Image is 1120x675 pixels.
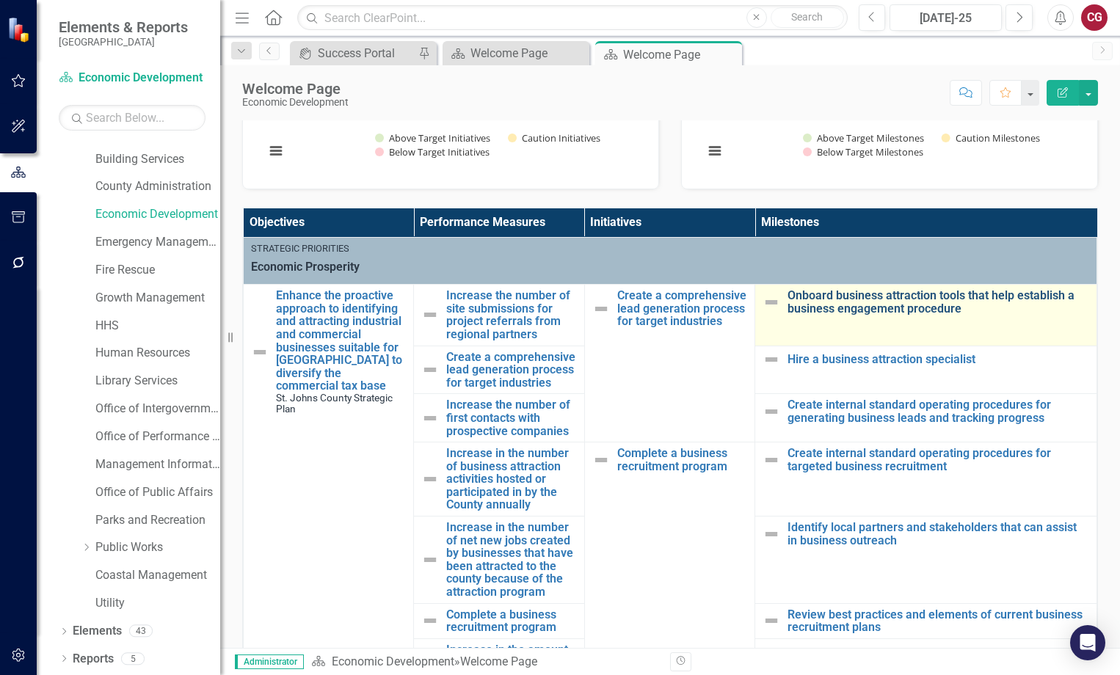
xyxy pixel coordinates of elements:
a: Coastal Management [95,567,220,584]
button: View chart menu, Chart [266,141,286,161]
a: Growth Management [95,290,220,307]
img: Not Defined [763,525,780,543]
td: Double-Click to Edit Right Click for Context Menu [755,346,1097,394]
img: Not Defined [592,451,610,469]
a: Welcome Page [446,44,586,62]
img: Not Defined [763,612,780,630]
td: Double-Click to Edit Right Click for Context Menu [755,394,1097,442]
a: Review best practices and elements of current business recruitment plans [788,608,1089,634]
img: Not Defined [763,451,780,469]
a: Economic Development [59,70,206,87]
a: Management Information Systems [95,456,220,473]
a: Fire Rescue [95,262,220,279]
a: Public Works [95,539,220,556]
div: Welcome Page [623,45,738,64]
div: Open Intercom Messenger [1070,625,1105,660]
a: Economic Development [332,654,454,668]
div: » [311,654,659,671]
td: Double-Click to Edit Right Click for Context Menu [414,394,584,442]
button: Show Below Target Milestones [803,145,924,158]
input: Search ClearPoint... [297,5,847,31]
td: Double-Click to Edit [244,238,1097,285]
span: Administrator [235,654,304,669]
div: Welcome Page [470,44,586,62]
a: Create internal standard operating procedures for targeted business recruitment [788,447,1089,472]
img: Not Defined [763,351,780,368]
div: Welcome Page [242,81,349,97]
a: Success Portal [294,44,415,62]
a: Office of Public Affairs [95,484,220,501]
div: 5 [121,652,145,665]
td: Double-Click to Edit Right Click for Context Menu [755,517,1097,604]
img: Not Defined [592,300,610,318]
a: Reports [73,651,114,668]
img: ClearPoint Strategy [7,17,33,43]
a: Elements [73,623,122,640]
td: Double-Click to Edit Right Click for Context Menu [755,603,1097,638]
a: Onboard business attraction tools that help establish a business engagement procedure [788,289,1089,315]
td: Double-Click to Edit Right Click for Context Menu [584,285,754,442]
td: Double-Click to Edit Right Click for Context Menu [414,517,584,604]
img: Not Defined [421,470,439,488]
button: Show Above Target Milestones [803,131,925,145]
span: Economic Prosperity [251,259,1089,276]
button: Show Below Target Initiatives [375,145,490,158]
a: Economic Development [95,206,220,223]
img: Not Defined [421,409,439,427]
img: Not Defined [251,343,269,361]
a: Hire a business attraction specialist [788,353,1089,366]
img: Not Defined [763,293,780,311]
img: Not Defined [421,551,439,569]
a: Parks and Recreation [95,512,220,529]
a: Identify local partners and stakeholders that can assist in business outreach [788,521,1089,547]
a: Office of Intergovernmental Affairs [95,401,220,417]
div: [DATE]-25 [895,10,997,27]
a: Increase the number of site submissions for project referrals from regional partners [446,289,576,340]
span: Elements & Reports [59,18,188,36]
a: Complete a business recruitment program [617,447,747,472]
div: 43 [129,625,153,638]
a: County Administration [95,178,220,195]
td: Double-Click to Edit Right Click for Context Menu [755,285,1097,346]
button: Show Above Target Initiatives [375,131,491,145]
a: Create internal standard operating procedures for generating business leads and tracking progress [788,398,1089,424]
a: Increase the number of first contacts with prospective companies [446,398,576,437]
a: Utility [95,595,220,612]
div: Welcome Page [460,654,537,668]
td: Double-Click to Edit Right Click for Context Menu [414,603,584,638]
small: [GEOGRAPHIC_DATA] [59,36,188,48]
img: Not Defined [763,403,780,420]
a: Complete a business recruitment program [446,608,576,634]
a: Enhance the proactive approach to identifying and attracting industrial and commercial businesses... [276,289,406,393]
img: Not Defined [421,612,439,630]
a: Create a comprehensive lead generation process for target industries [617,289,747,328]
a: Library Services [95,373,220,390]
a: Increase in the number of net new jobs created by businesses that have been attracted to the coun... [446,521,576,599]
button: Show Caution Milestones [942,131,1039,145]
button: [DATE]-25 [890,4,1002,31]
a: Emergency Management [95,234,220,251]
a: Building Services [95,151,220,168]
div: Economic Development [242,97,349,108]
a: Human Resources [95,345,220,362]
span: Search [791,11,823,23]
img: Not Defined [421,361,439,379]
button: View chart menu, Chart [705,141,725,161]
a: HHS [95,318,220,335]
td: Double-Click to Edit Right Click for Context Menu [414,285,584,346]
td: Double-Click to Edit Right Click for Context Menu [414,346,584,394]
input: Search Below... [59,105,206,131]
button: CG [1081,4,1108,31]
button: Search [771,7,844,28]
a: Increase in the number of business attraction activities hosted or participated in by the County ... [446,447,576,511]
td: Double-Click to Edit Right Click for Context Menu [755,442,1097,517]
a: Office of Performance & Transparency [95,428,220,445]
a: Create a comprehensive lead generation process for target industries [446,351,576,390]
span: St. Johns County Strategic Plan [276,392,393,415]
td: Double-Click to Edit Right Click for Context Menu [414,442,584,517]
div: Success Portal [318,44,415,62]
button: Show Caution Initiatives [508,131,600,145]
div: Strategic Priorities [251,242,1089,255]
img: Not Defined [421,306,439,324]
